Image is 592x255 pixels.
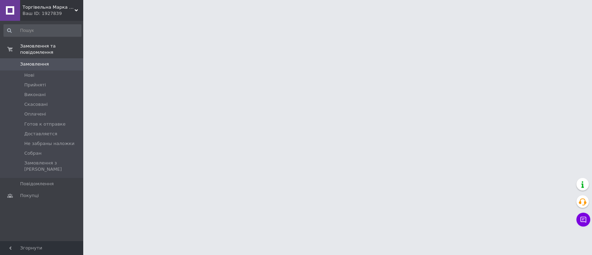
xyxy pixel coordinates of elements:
span: Нові [24,72,34,78]
span: Замовлення з [PERSON_NAME] [24,160,81,172]
span: Замовлення [20,61,49,67]
span: Торгівельна Марка "FromFactory" [23,4,75,10]
div: Ваш ID: 1927839 [23,10,83,17]
span: Замовлення та повідомлення [20,43,83,56]
span: Повідомлення [20,181,54,187]
input: Пошук [3,24,81,37]
span: Доставляется [24,131,57,137]
span: Готов к отправке [24,121,66,127]
span: Оплачені [24,111,46,117]
span: Покупці [20,193,39,199]
button: Чат з покупцем [576,213,590,227]
span: Собран [24,150,42,156]
span: Не забраны наложки [24,141,75,147]
span: Виконані [24,92,46,98]
span: Скасовані [24,101,48,108]
span: Прийняті [24,82,46,88]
